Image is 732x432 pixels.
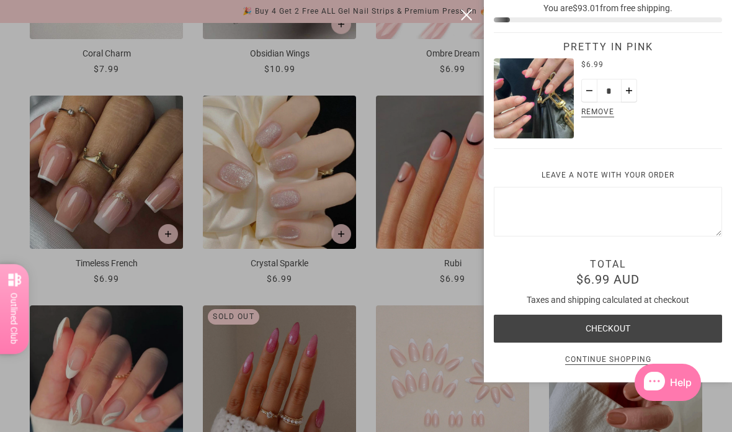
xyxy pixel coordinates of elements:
[579,106,617,120] span: Remove
[494,258,722,275] div: Total
[573,3,600,13] span: $93.01
[494,58,574,138] img: Pretty in Pink-Press on Manicure-Outlined
[494,58,574,138] a: Pretty in Pink
[576,272,640,287] span: $6.99 AUD
[621,79,637,102] button: Plus
[581,60,604,69] span: $6.99
[494,315,722,343] button: Checkout
[494,294,722,317] div: Taxes and shipping calculated at checkout
[563,41,653,53] a: Pretty in Pink
[581,79,597,102] button: Minus
[494,169,722,187] label: Leave a note with your order
[565,356,651,365] p: close
[459,7,474,22] button: close
[494,2,722,20] div: You are from free shipping.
